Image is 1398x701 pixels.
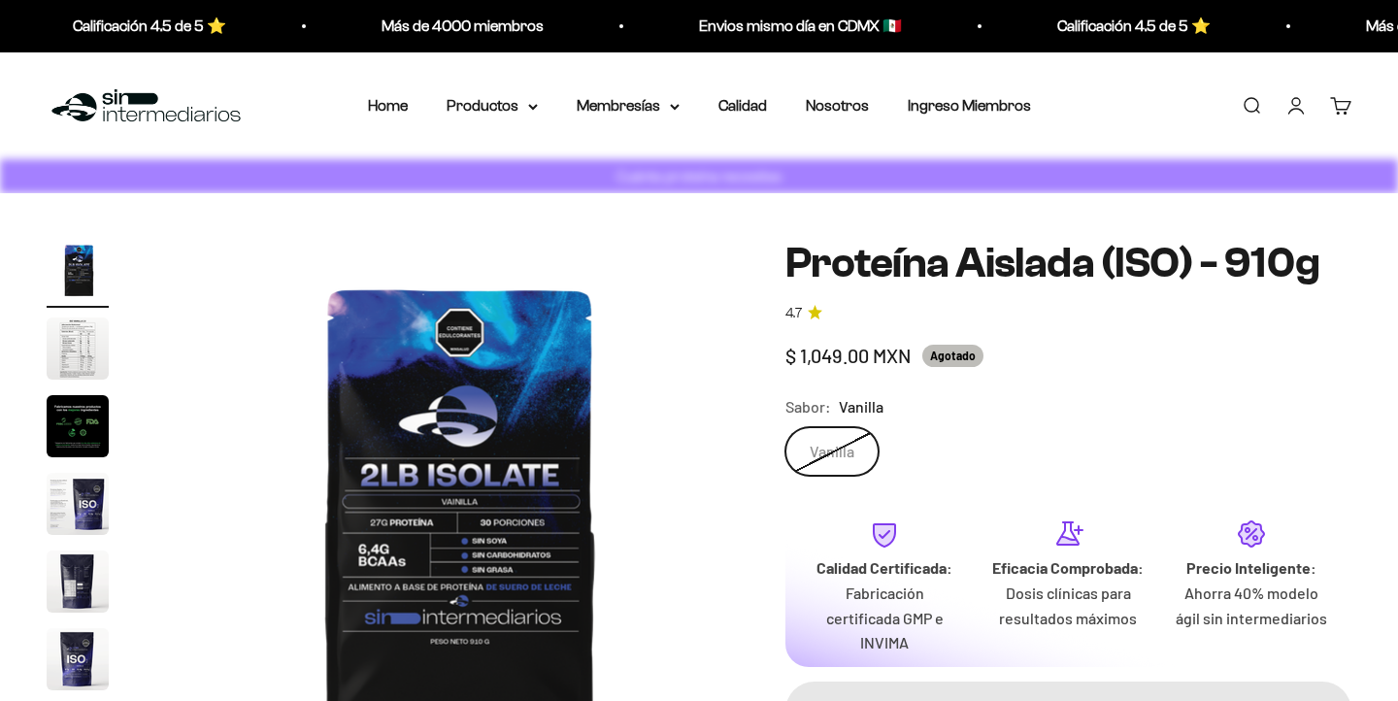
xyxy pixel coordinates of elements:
[908,97,1031,114] a: Ingreso Miembros
[331,17,493,34] a: Más de 4000 miembros
[785,303,1351,324] a: 4.74.7 de 5.0 estrellas
[649,17,851,34] a: Envios mismo día en CDMX 🇲🇽
[785,240,1351,286] h1: Proteína Aislada (ISO) - 910g
[922,345,983,367] sold-out-badge: Agotado
[47,473,109,541] button: Ir al artículo 4
[785,303,802,324] span: 4.7
[809,581,961,655] p: Fabricación certificada GMP e INVIMA
[47,240,109,308] button: Ir al artículo 1
[1176,581,1328,630] p: Ahorra 40% modelo ágil sin intermediarios
[992,581,1145,630] p: Dosis clínicas para resultados máximos
[47,551,109,618] button: Ir al artículo 5
[447,93,538,118] summary: Productos
[816,558,952,577] strong: Calidad Certificada:
[992,558,1144,577] strong: Eficacia Comprobada:
[47,395,109,463] button: Ir al artículo 3
[785,340,911,371] sale-price: $ 1,049.00 MXN
[47,317,109,380] img: Proteína Aislada (ISO) - 910g
[47,395,109,457] img: Proteína Aislada (ISO) - 910g
[806,97,869,114] a: Nosotros
[718,97,767,114] a: Calidad
[47,473,109,535] img: Proteína Aislada (ISO) - 910g
[577,93,680,118] summary: Membresías
[47,628,109,690] img: Proteína Aislada (ISO) - 910g
[785,394,831,419] legend: Sabor:
[47,628,109,696] button: Ir al artículo 6
[47,317,109,385] button: Ir al artículo 2
[612,164,786,188] p: Cuánta proteína necesitas
[839,394,883,419] span: Vanilla
[368,97,408,114] a: Home
[47,240,109,302] img: Proteína Aislada (ISO) - 910g
[1186,558,1316,577] strong: Precio Inteligente:
[47,551,109,613] img: Proteína Aislada (ISO) - 910g
[1007,17,1160,34] a: Calificación 4.5 de 5 ⭐️
[22,17,176,34] a: Calificación 4.5 de 5 ⭐️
